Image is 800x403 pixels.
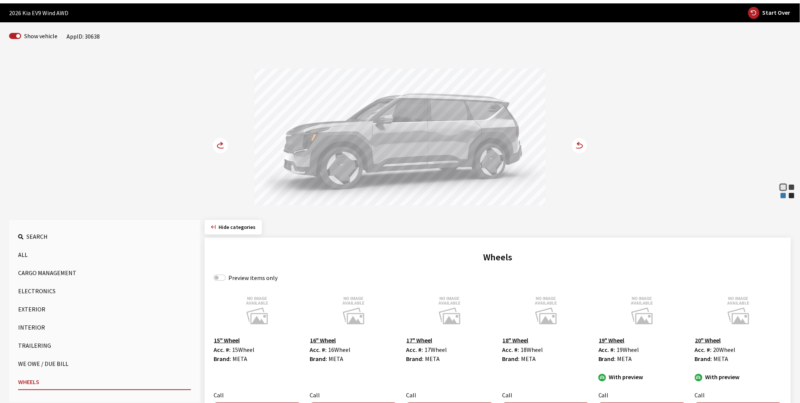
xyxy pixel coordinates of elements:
[214,291,301,329] img: Image for 15&quot; Wheel
[18,302,191,317] button: Exterior
[205,220,262,235] button: Hide categories
[780,200,787,208] div: Ivory Silver Gloss
[214,335,240,345] button: 15" Wheel
[18,283,191,299] button: Electronics
[406,345,423,354] label: Acc. #:
[502,345,519,354] label: Acc. #:
[598,391,609,400] label: Call
[18,320,191,335] button: Interior
[695,372,782,381] div: With preview
[18,338,191,353] button: Trailering
[214,354,231,363] label: Brand:
[18,247,191,262] button: All
[329,346,351,353] span: 16Wheel
[598,372,686,381] div: With preview
[788,184,795,191] div: Panthera Metal
[695,354,712,363] label: Brand:
[310,291,397,329] img: Image for 16&quot; Wheel
[18,265,191,280] button: Cargo Management
[310,335,336,345] button: 16" Wheel
[713,346,736,353] span: 20Wheel
[748,6,791,19] button: Start Over
[714,355,729,363] span: META
[425,346,447,353] span: 17Wheel
[233,355,247,363] span: META
[406,391,416,400] label: Call
[788,192,795,199] div: Ebony Black
[219,224,256,230] span: Click to hide category section.
[310,345,327,354] label: Acc. #:
[617,355,632,363] span: META
[598,354,616,363] label: Brand:
[406,354,423,363] label: Brand:
[695,291,782,329] img: Image for 20&quot; Wheel
[232,346,254,353] span: 15Wheel
[502,391,513,400] label: Call
[598,335,625,345] button: 19" Wheel
[780,184,787,191] div: Glacial White Pearl
[9,8,68,17] span: 2026 Kia EV9 Wind AWD
[18,374,191,390] button: Wheels
[24,31,57,40] label: Show vehicle
[406,291,493,329] img: Image for 17&quot; Wheel
[763,9,791,16] span: Start Over
[502,354,520,363] label: Brand:
[598,345,616,354] label: Acc. #:
[695,335,721,345] button: 20" Wheel
[695,391,705,400] label: Call
[502,335,529,345] button: 18" Wheel
[67,32,100,41] div: AppID: 30638
[502,291,590,329] img: Image for 18&quot; Wheel
[598,291,686,329] img: Image for 19&quot; Wheel
[214,391,224,400] label: Call
[695,345,712,354] label: Acc. #:
[780,192,787,199] div: Ocean Blue Gloss
[214,345,231,354] label: Acc. #:
[521,355,536,363] span: META
[521,346,543,353] span: 18Wheel
[18,356,191,371] button: We Owe / Due Bill
[310,354,327,363] label: Brand:
[228,273,278,282] label: Preview items only
[310,391,320,400] label: Call
[425,355,440,363] span: META
[617,346,639,353] span: 19Wheel
[26,233,48,240] span: Search
[329,355,344,363] span: META
[214,251,782,264] h2: Wheels
[406,335,433,345] button: 17" Wheel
